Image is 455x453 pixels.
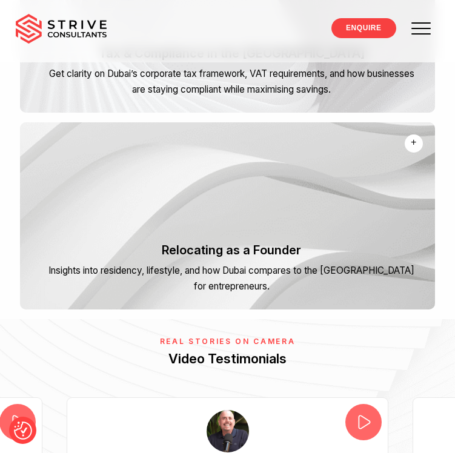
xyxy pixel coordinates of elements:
p: Insights into residency, lifestyle, and how Dubai compares to the [GEOGRAPHIC_DATA] for entrepren... [45,263,418,293]
a: ENQUIRE [331,18,396,38]
img: Revisit consent button [14,422,32,440]
h3: Relocating as a Founder [45,243,418,258]
button: Consent Preferences [14,422,32,440]
img: main-logo.svg [16,14,107,44]
p: Get clarity on Dubai’s corporate tax framework, VAT requirements, and how businesses are staying ... [45,66,418,96]
div: + [411,135,416,150]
